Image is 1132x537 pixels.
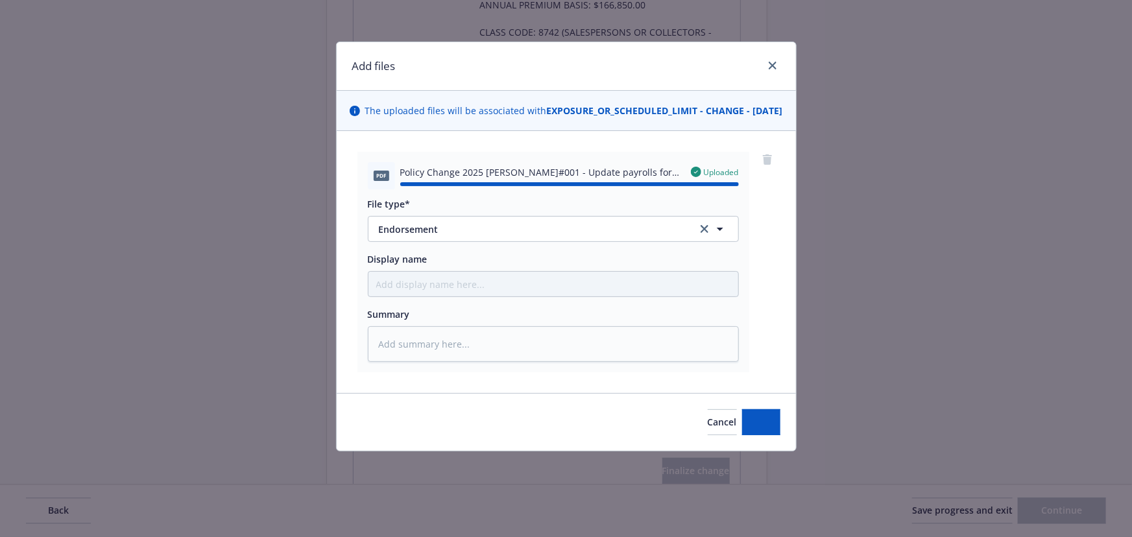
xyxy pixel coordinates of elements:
[368,198,411,210] span: File type*
[708,416,737,428] span: Cancel
[547,104,783,117] strong: EXPOSURE_OR_SCHEDULED_LIMIT - CHANGE - [DATE]
[374,171,389,180] span: pdf
[704,167,739,178] span: Uploaded
[352,58,396,75] h1: Add files
[368,216,739,242] button: Endorsementclear selection
[379,222,679,236] span: Endorsement
[708,409,737,435] button: Cancel
[368,272,738,296] input: Add display name here...
[760,152,775,167] a: remove
[400,165,680,179] span: Policy Change 2025 [PERSON_NAME]#001 - Update payrolls for class codes 8021 & 8810 & 8742 for sta...
[365,104,783,117] span: The uploaded files will be associated with
[697,221,712,237] a: clear selection
[368,253,428,265] span: Display name
[368,308,410,320] span: Summary
[742,416,780,428] span: Add files
[765,58,780,73] a: close
[742,409,780,435] button: Add files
